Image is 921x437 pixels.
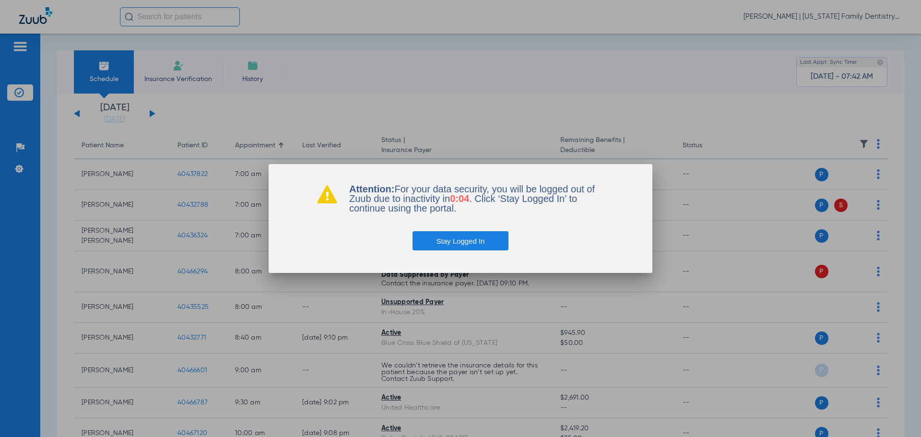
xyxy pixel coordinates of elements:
[317,184,338,203] img: warning
[349,184,394,194] b: Attention:
[349,184,604,213] p: For your data security, you will be logged out of Zuub due to inactivity in . Click ‘Stay Logged ...
[413,231,509,250] button: Stay Logged In
[450,193,469,204] span: 0:04
[873,391,921,437] iframe: Chat Widget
